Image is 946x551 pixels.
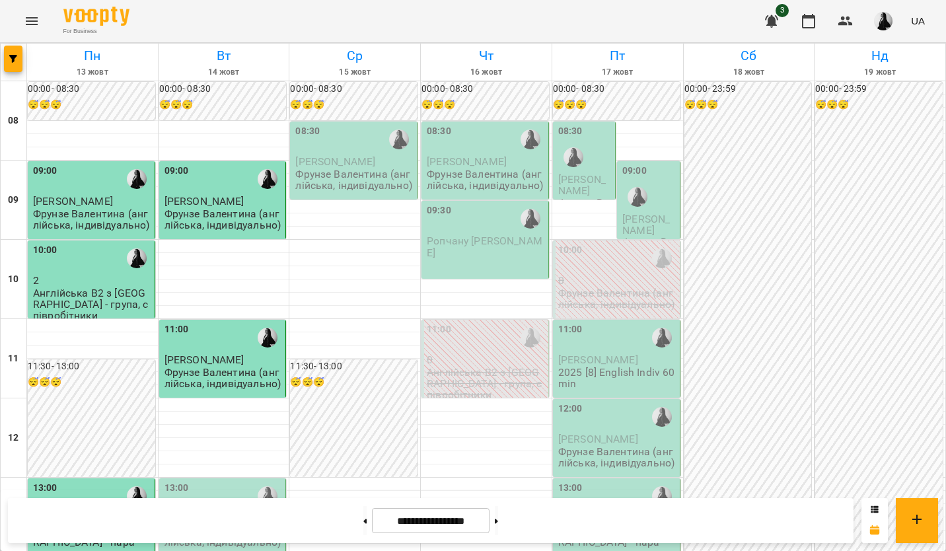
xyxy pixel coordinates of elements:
span: [PERSON_NAME] [33,195,113,207]
span: [PERSON_NAME] [295,155,375,168]
h6: 13 жовт [29,66,156,79]
p: Фрунзе Валентина (англійська, індивідуально) [427,168,546,192]
label: 13:00 [164,481,189,496]
h6: 00:00 - 23:59 [684,82,812,96]
span: [PERSON_NAME] [164,353,244,366]
h6: 15 жовт [291,66,418,79]
img: Фрунзе Валентина Сергіївна (а) [389,129,409,149]
h6: 17 жовт [554,66,681,79]
h6: 16 жовт [423,66,550,79]
img: Фрунзе Валентина Сергіївна (а) [521,129,540,149]
label: 11:00 [164,322,189,337]
label: 13:00 [558,481,583,496]
h6: 00:00 - 08:30 [553,82,680,96]
span: [PERSON_NAME] [427,155,507,168]
p: Фрунзе Валентина (англійська, індивідуально) [622,237,676,293]
h6: 11:30 - 13:00 [290,359,418,374]
span: [PERSON_NAME] [558,433,638,445]
h6: 😴😴😴 [28,98,155,112]
label: 12:00 [558,402,583,416]
h6: Чт [423,46,550,66]
label: 13:00 [33,481,57,496]
span: UA [911,14,925,28]
button: UA [906,9,930,33]
img: Фрунзе Валентина Сергіївна (а) [258,486,277,506]
img: Фрунзе Валентина Сергіївна (а) [127,248,147,268]
h6: 00:00 - 08:30 [159,82,287,96]
img: Фрунзе Валентина Сергіївна (а) [652,248,672,268]
span: Ропчану [PERSON_NAME] [427,235,542,258]
h6: 😴😴😴 [421,98,549,112]
p: 2025 [8] English Indiv 60 min [558,367,677,390]
p: Англійська В2 з [GEOGRAPHIC_DATA] - група, співробітники [33,287,152,322]
h6: Нд [817,46,943,66]
h6: 00:00 - 08:30 [290,82,418,96]
img: Фрунзе Валентина Сергіївна (а) [652,407,672,427]
label: 09:30 [427,203,451,218]
h6: Сб [686,46,813,66]
h6: 11 [8,351,18,366]
h6: Пн [29,46,156,66]
h6: Ср [291,46,418,66]
img: Фрунзе Валентина Сергіївна (а) [652,328,672,348]
img: Фрунзе Валентина Сергіївна (а) [564,147,583,167]
h6: 😴😴😴 [159,98,287,112]
label: 09:00 [33,164,57,178]
img: Фрунзе Валентина Сергіївна (а) [127,486,147,506]
img: Фрунзе Валентина Сергіївна (а) [258,169,277,189]
h6: 09 [8,193,18,207]
h6: 12 [8,431,18,445]
label: 10:00 [558,243,583,258]
img: Фрунзе Валентина Сергіївна (а) [258,328,277,348]
p: Фрунзе Валентина (англійська, індивідуально) [558,287,677,311]
p: Фрунзе Валентина (англійська, індивідуально) [295,168,414,192]
h6: 00:00 - 08:30 [421,82,549,96]
img: Фрунзе Валентина Сергіївна (а) [521,209,540,229]
span: 3 [776,4,789,17]
h6: 14 жовт [161,66,287,79]
img: Фрунзе Валентина Сергіївна (а) [521,328,540,348]
img: a8a45f5fed8cd6bfe970c81335813bd9.jpg [874,12,892,30]
h6: 😴😴😴 [815,98,943,112]
h6: 00:00 - 23:59 [815,82,943,96]
h6: 11:30 - 13:00 [28,359,155,374]
span: For Business [63,27,129,36]
label: 09:00 [164,164,189,178]
span: [PERSON_NAME] [164,195,244,207]
img: Фрунзе Валентина Сергіївна (а) [127,169,147,189]
h6: 18 жовт [686,66,813,79]
button: Menu [16,5,48,37]
img: Voopty Logo [63,7,129,26]
label: 09:00 [622,164,647,178]
label: 08:30 [558,124,583,139]
img: Фрунзе Валентина Сергіївна (а) [628,187,647,207]
h6: 😴😴😴 [290,375,418,390]
label: 11:00 [558,322,583,337]
p: Фрунзе Валентина (англійська, індивідуально) [164,208,283,231]
p: Фрунзе Валентина (англійська, індивідуально) [33,208,152,231]
p: 2 [33,275,152,286]
p: Англійська В2 з [GEOGRAPHIC_DATA] - група, співробітники [427,367,546,401]
label: 11:00 [427,322,451,337]
h6: Вт [161,46,287,66]
p: 0 [558,275,677,286]
p: Фрунзе Валентина (англійська, індивідуально) [164,367,283,390]
h6: 19 жовт [817,66,943,79]
label: 08:30 [427,124,451,139]
span: [PERSON_NAME] [558,353,638,366]
label: 08:30 [295,124,320,139]
h6: 😴😴😴 [290,98,418,112]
